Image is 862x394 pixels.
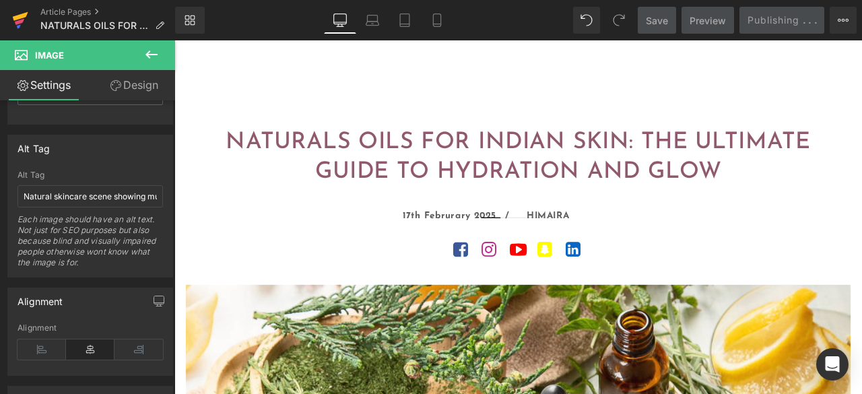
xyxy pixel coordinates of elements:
span: Shop by Ingredient [555,53,655,68]
span: Shop All [240,53,284,68]
div: Alt Tag [18,135,50,154]
h1: NATURALS OILS FOR INDIAN SKIN: THE ULTIMATE GUIDE TO HYDRATION AND GLOW [13,104,801,174]
span: Home [102,53,130,68]
a: Home [92,45,140,76]
a: Mobile [421,7,453,34]
strong: 17th Februrary 2025 / [270,203,397,214]
a: Desktop [324,7,356,34]
div: Alignment [18,323,163,333]
span: Shop by Concern [437,53,525,68]
span: Preview [690,13,726,28]
button: Redo [605,7,632,34]
a: Preview [682,7,734,34]
a: Shop All [230,45,294,76]
span: Blogs [686,53,713,68]
img: Himaira [354,13,461,33]
a: Shop by Ingredient [545,45,665,76]
span: Shop by Category [314,53,407,68]
a: Tablet [389,7,421,34]
a: ₹99 Store [150,45,220,76]
a: Design [90,70,178,100]
a: New Library [175,7,205,34]
div: Each image should have an alt text. Not just for SEO purposes but also because blind and visually... [18,214,163,277]
span: ₹99 Store [160,53,210,68]
a: Article Pages [40,7,175,18]
span: Save [646,13,668,28]
div: Alt Tag [18,170,163,180]
span: NATURALS OILS FOR INDIAN SKIN: THE ULTIMATE GUIDE TO HYDRATION AND GLOW [40,20,150,31]
a: Blogs [675,45,723,76]
strong: HIMAIRA [418,203,468,214]
a: Laptop [356,7,389,34]
div: Alignment [18,288,63,307]
button: More [830,7,857,34]
div: Open Intercom Messenger [816,348,849,381]
a: Shop by Category [304,45,417,76]
span: Image [35,50,64,61]
a: Shop by Concern [427,45,535,76]
summary: Search our site [24,8,59,38]
input: Your alt tags go here [18,185,163,207]
button: Undo [573,7,600,34]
